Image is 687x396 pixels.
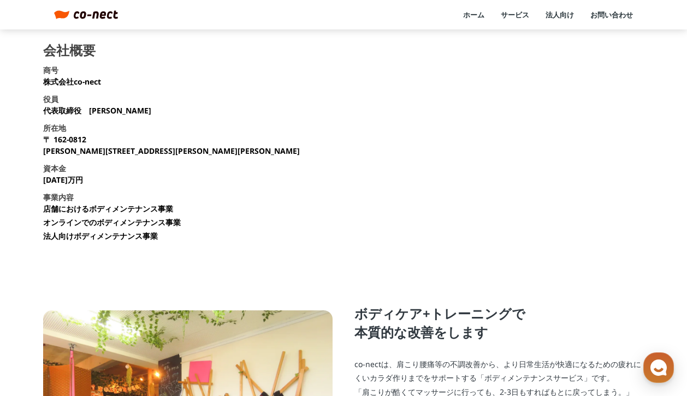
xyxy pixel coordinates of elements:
a: ホーム [463,10,484,20]
p: 株式会社co-nect [43,76,101,87]
li: 店舗におけるボディメンテナンス事業 [43,203,173,214]
p: ボディケア+トレーニングで 本質的な改善をします [354,304,644,341]
a: お問い合わせ [590,10,633,20]
p: [DATE]万円 [43,174,83,185]
h3: 事業内容 [43,191,74,203]
li: オンラインでのボディメンテナンス事業 [43,217,181,228]
h2: 会社概要 [43,44,96,57]
h3: 所在地 [43,122,66,134]
p: 代表取締役 [PERSON_NAME] [43,105,151,116]
p: 〒 162-0812 [PERSON_NAME][STREET_ADDRESS][PERSON_NAME][PERSON_NAME] [43,134,300,157]
h3: 役員 [43,93,58,105]
a: サービス [501,10,529,20]
li: 法人向けボディメンテナンス事業 [43,230,158,242]
h3: 商号 [43,64,58,76]
h3: 資本金 [43,163,66,174]
a: 法人向け [546,10,574,20]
